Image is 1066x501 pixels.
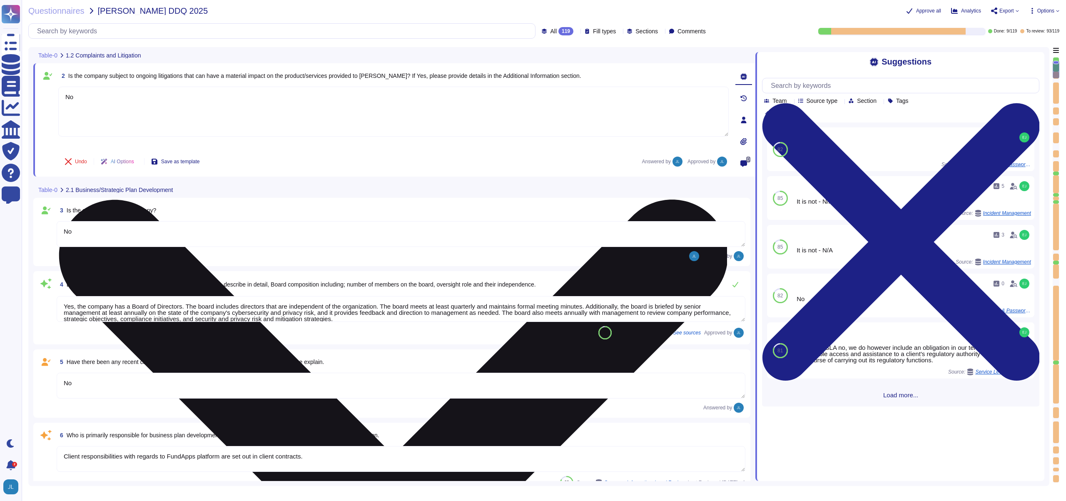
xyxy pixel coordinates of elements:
[98,7,208,15] span: [PERSON_NAME] DDQ 2025
[2,478,24,496] button: user
[57,373,745,399] textarea: No
[550,28,557,34] span: All
[746,157,751,162] span: 0
[57,446,745,472] textarea: Client responsibilities with regards to FundApps platform are set out in client contracts.
[1006,29,1017,33] span: 9 / 119
[1019,327,1029,337] img: user
[558,27,573,35] div: 119
[1037,8,1054,13] span: Options
[68,72,581,79] span: Is the company subject to ongoing litigations that can have a material impact on the product/serv...
[58,73,65,79] span: 2
[57,296,745,322] textarea: Yes, the company has a Board of Directors. The board includes directors that are independent of t...
[777,147,783,152] span: 82
[603,330,608,335] span: 91
[741,480,746,485] span: 1
[1046,29,1059,33] span: 93 / 119
[635,28,658,34] span: Sections
[57,432,63,438] span: 6
[906,7,941,14] button: Approve all
[717,157,727,167] img: user
[999,8,1014,13] span: Export
[57,221,745,247] textarea: No
[38,187,57,193] span: Table-0
[1019,132,1029,142] img: user
[689,251,699,261] img: user
[33,24,535,38] input: Search by keywords
[66,52,141,58] span: 1.2 Complaints and Litigation
[777,244,783,249] span: 85
[961,8,981,13] span: Analytics
[1019,181,1029,191] img: user
[58,87,729,137] textarea: No
[1026,29,1045,33] span: To review:
[767,78,1039,93] input: Search by keywords
[916,8,941,13] span: Approve all
[57,282,63,287] span: 4
[3,479,18,494] img: user
[777,196,783,201] span: 85
[994,29,1005,33] span: Done:
[66,187,173,193] span: 2.1 Business/Strategic Plan Development
[1019,230,1029,240] img: user
[777,293,783,298] span: 82
[777,348,783,353] span: 81
[734,403,744,413] img: user
[951,7,981,14] button: Analytics
[593,28,616,34] span: Fill types
[57,207,63,213] span: 3
[38,52,57,58] span: Table-0
[734,251,744,261] img: user
[734,328,744,338] img: user
[1019,279,1029,289] img: user
[677,28,706,34] span: Comments
[57,359,63,365] span: 5
[28,7,85,15] span: Questionnaires
[672,157,682,167] img: user
[12,462,17,467] div: 2
[564,480,569,485] span: 82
